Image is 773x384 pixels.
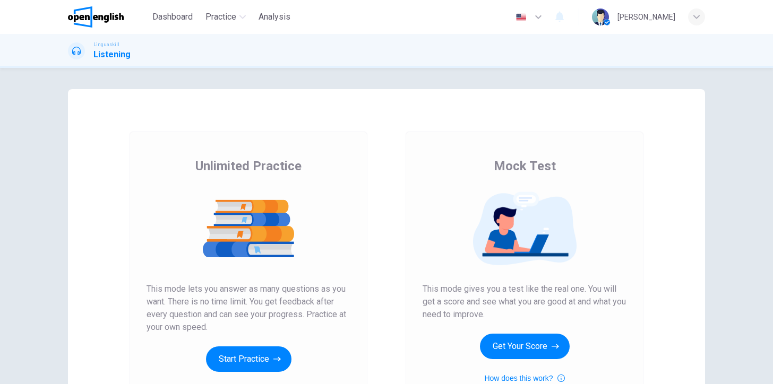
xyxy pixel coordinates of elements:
[259,11,290,23] span: Analysis
[68,6,124,28] img: OpenEnglish logo
[93,41,119,48] span: Linguaskill
[147,283,350,334] span: This mode lets you answer as many questions as you want. There is no time limit. You get feedback...
[195,158,302,174] span: Unlimited Practice
[494,158,556,174] span: Mock Test
[423,283,626,321] span: This mode gives you a test like the real one. You will get a score and see what you are good at a...
[254,7,295,27] button: Analysis
[201,7,250,27] button: Practice
[206,346,291,372] button: Start Practice
[205,11,236,23] span: Practice
[68,6,148,28] a: OpenEnglish logo
[592,8,609,25] img: Profile picture
[514,13,528,21] img: en
[617,11,675,23] div: [PERSON_NAME]
[152,11,193,23] span: Dashboard
[93,48,131,61] h1: Listening
[480,334,570,359] button: Get Your Score
[148,7,197,27] button: Dashboard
